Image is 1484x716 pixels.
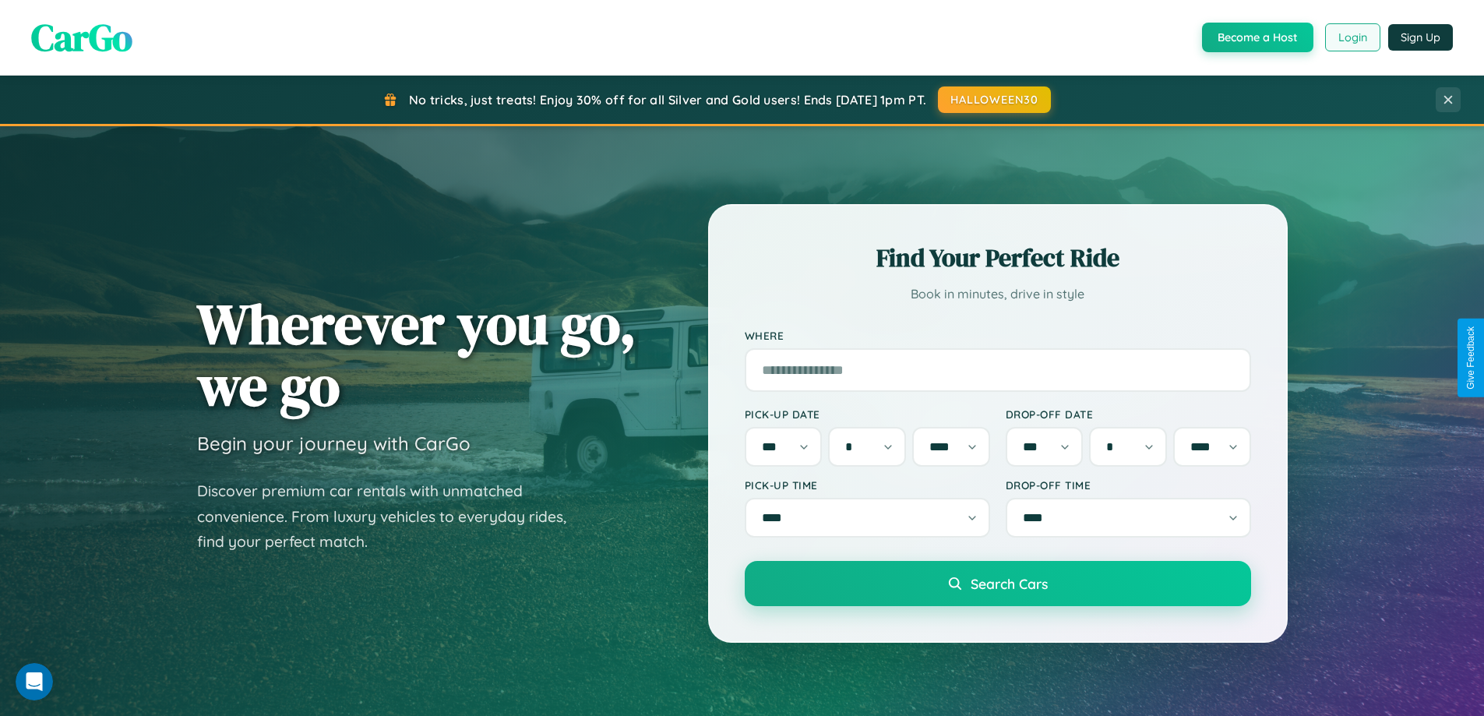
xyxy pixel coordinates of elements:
[745,283,1251,305] p: Book in minutes, drive in style
[16,663,53,700] iframe: Intercom live chat
[745,561,1251,606] button: Search Cars
[745,241,1251,275] h2: Find Your Perfect Ride
[197,432,471,455] h3: Begin your journey with CarGo
[1388,24,1453,51] button: Sign Up
[745,407,990,421] label: Pick-up Date
[197,293,636,416] h1: Wherever you go, we go
[31,12,132,63] span: CarGo
[938,86,1051,113] button: HALLOWEEN30
[745,329,1251,342] label: Where
[971,575,1048,592] span: Search Cars
[1006,407,1251,421] label: Drop-off Date
[1465,326,1476,390] div: Give Feedback
[1325,23,1380,51] button: Login
[1202,23,1313,52] button: Become a Host
[409,92,926,108] span: No tricks, just treats! Enjoy 30% off for all Silver and Gold users! Ends [DATE] 1pm PT.
[1006,478,1251,492] label: Drop-off Time
[197,478,587,555] p: Discover premium car rentals with unmatched convenience. From luxury vehicles to everyday rides, ...
[745,478,990,492] label: Pick-up Time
